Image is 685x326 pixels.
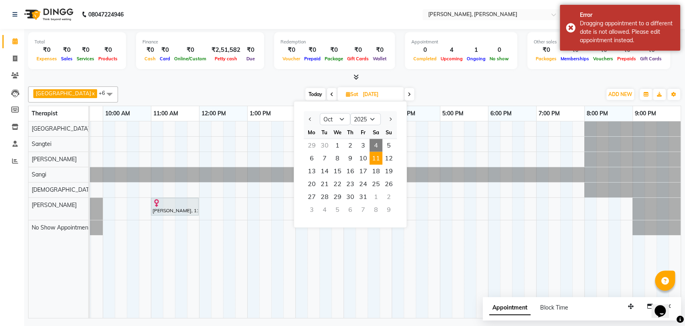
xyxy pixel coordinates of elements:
[331,165,344,178] div: Wednesday, October 15, 2025
[305,178,318,191] span: 20
[370,165,382,178] div: Saturday, October 18, 2025
[344,165,357,178] div: Thursday, October 16, 2025
[615,56,638,62] span: Prepaids
[357,139,370,152] span: 3
[344,91,360,97] span: Sat
[32,224,90,231] span: No Show Appointment
[382,165,395,178] div: Sunday, October 19, 2025
[382,191,395,203] div: Sunday, November 2, 2025
[323,45,345,55] div: ₹0
[318,165,331,178] span: 14
[370,126,382,139] div: Sa
[382,139,395,152] span: 5
[344,139,357,152] div: Thursday, October 2, 2025
[559,56,591,62] span: Memberships
[357,191,370,203] div: Friday, October 31, 2025
[534,56,559,62] span: Packages
[331,178,344,191] div: Wednesday, October 22, 2025
[344,178,357,191] span: 23
[370,139,382,152] span: 4
[357,152,370,165] span: 10
[344,152,357,165] div: Thursday, October 9, 2025
[344,126,357,139] div: Th
[357,165,370,178] div: Friday, October 17, 2025
[305,152,318,165] div: Monday, October 6, 2025
[331,152,344,165] div: Wednesday, October 8, 2025
[35,45,59,55] div: ₹0
[323,56,345,62] span: Package
[75,56,96,62] span: Services
[357,178,370,191] div: Friday, October 24, 2025
[331,139,344,152] div: Wednesday, October 1, 2025
[305,165,318,178] div: Monday, October 13, 2025
[357,178,370,191] span: 24
[370,152,382,165] div: Saturday, October 11, 2025
[318,178,331,191] div: Tuesday, October 21, 2025
[382,203,395,216] div: Sunday, November 9, 2025
[318,152,331,165] div: Tuesday, October 7, 2025
[96,56,120,62] span: Products
[208,45,244,55] div: ₹2,51,582
[244,56,257,62] span: Due
[75,45,96,55] div: ₹0
[488,56,511,62] span: No show
[382,126,395,139] div: Su
[439,45,465,55] div: 4
[158,45,172,55] div: ₹0
[439,56,465,62] span: Upcoming
[305,126,318,139] div: Mo
[537,108,562,119] a: 7:00 PM
[36,90,91,96] span: [GEOGRAPHIC_DATA]
[370,178,382,191] div: Saturday, October 25, 2025
[350,113,381,125] select: Select year
[534,45,559,55] div: ₹0
[357,191,370,203] span: 31
[320,113,350,125] select: Select month
[305,203,318,216] div: Monday, November 3, 2025
[440,108,465,119] a: 5:00 PM
[344,191,357,203] span: 30
[199,108,228,119] a: 12:00 PM
[32,140,51,148] span: Sangtei
[382,152,395,165] div: Sunday, October 12, 2025
[318,191,331,203] span: 28
[488,45,511,55] div: 0
[281,45,302,55] div: ₹0
[344,178,357,191] div: Thursday, October 23, 2025
[59,45,75,55] div: ₹0
[152,199,198,214] div: [PERSON_NAME], 11:00 AM-12:00 PM, Swedish Therapy (60)
[606,89,634,100] button: ADD NEW
[344,203,357,216] div: Thursday, November 6, 2025
[305,178,318,191] div: Monday, October 20, 2025
[411,39,511,45] div: Appointment
[345,56,371,62] span: Gift Cards
[633,108,658,119] a: 9:00 PM
[307,113,314,126] button: Previous month
[88,3,124,26] b: 08047224946
[32,125,89,132] span: [GEOGRAPHIC_DATA]
[344,165,357,178] span: 16
[302,56,323,62] span: Prepaid
[305,191,318,203] span: 27
[244,45,258,55] div: ₹0
[331,191,344,203] div: Wednesday, October 29, 2025
[318,139,331,152] div: Tuesday, September 30, 2025
[370,165,382,178] span: 18
[142,56,158,62] span: Cash
[318,191,331,203] div: Tuesday, October 28, 2025
[331,203,344,216] div: Wednesday, November 5, 2025
[651,294,677,318] iframe: chat widget
[32,186,94,193] span: [DEMOGRAPHIC_DATA]
[281,39,388,45] div: Redemption
[370,152,382,165] span: 11
[99,90,111,96] span: +6
[96,45,120,55] div: ₹0
[344,139,357,152] span: 2
[142,45,158,55] div: ₹0
[411,56,439,62] span: Completed
[151,108,180,119] a: 11:00 AM
[318,165,331,178] div: Tuesday, October 14, 2025
[331,126,344,139] div: We
[248,108,273,119] a: 1:00 PM
[465,45,488,55] div: 1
